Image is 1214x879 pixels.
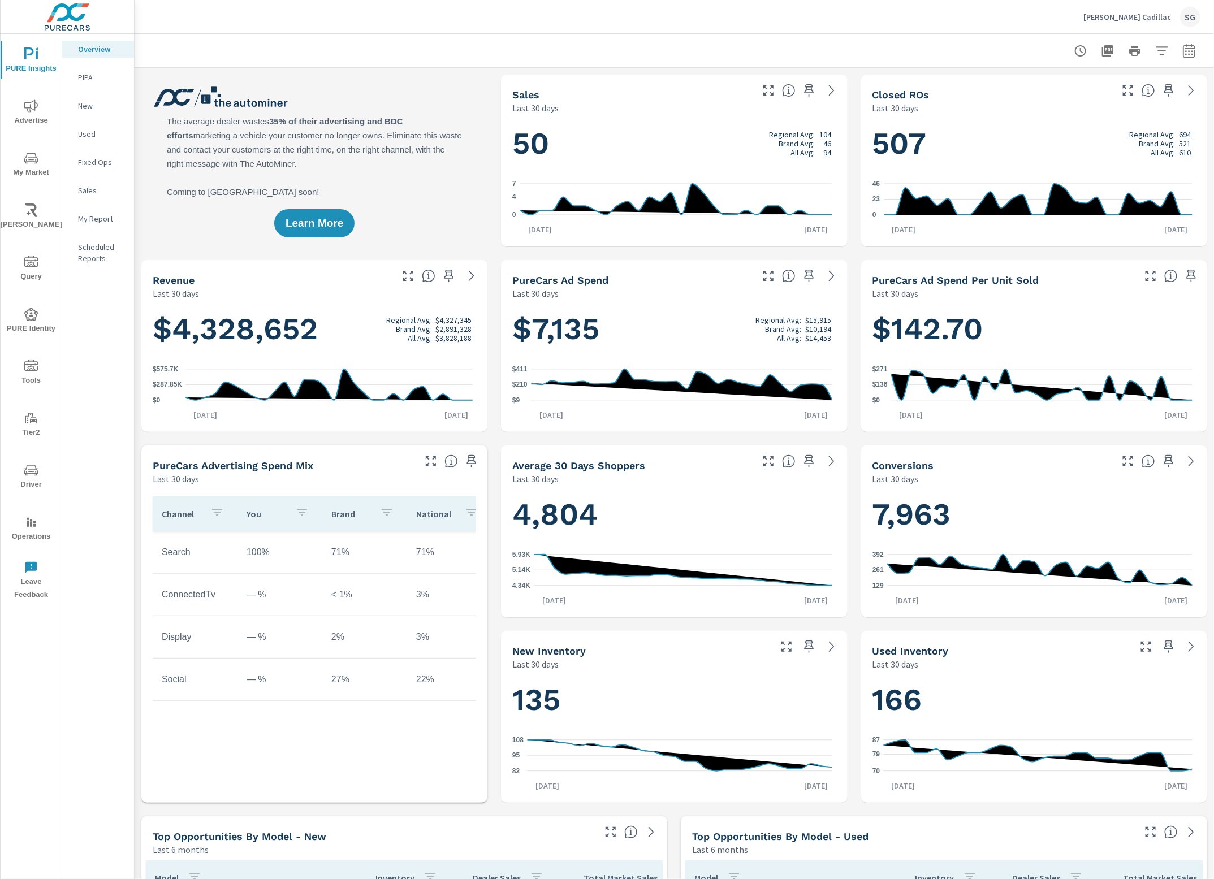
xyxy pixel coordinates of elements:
button: Make Fullscreen [759,452,777,470]
p: Last 30 days [872,472,919,486]
button: Print Report [1124,40,1146,62]
text: $9 [512,396,520,404]
text: 4 [512,193,516,201]
h1: 135 [512,681,836,719]
p: Brand [331,508,371,519]
span: Leave Feedback [4,561,58,601]
td: 2% [322,623,407,651]
p: Channel [162,508,201,519]
text: 82 [512,767,520,775]
h5: Sales [512,89,539,101]
p: [DATE] [797,409,836,421]
p: All Avg: [1151,148,1175,157]
h1: 50 [512,124,836,163]
p: 694 [1180,130,1191,139]
h1: $4,328,652 [153,310,476,348]
p: Last 30 days [512,287,559,300]
span: The number of dealer-specified goals completed by a visitor. [Source: This data is provided by th... [1142,454,1155,468]
p: $10,194 [806,324,832,334]
td: 100% [237,538,322,566]
p: [DATE] [532,409,571,421]
p: [PERSON_NAME] Cadillac [1083,12,1171,22]
button: Apply Filters [1151,40,1173,62]
button: Make Fullscreen [759,267,777,285]
text: $411 [512,365,528,373]
span: Save this to your personalized report [1160,81,1178,99]
div: My Report [62,210,134,227]
td: 71% [322,538,407,566]
div: Overview [62,41,134,58]
span: A rolling 30 day total of daily Shoppers on the dealership website, averaged over the selected da... [782,454,796,468]
p: $14,453 [806,334,832,343]
p: Last 6 months [692,843,748,856]
p: $3,828,188 [435,334,472,343]
td: < 1% [322,581,407,609]
p: [DATE] [1156,409,1196,421]
p: $4,327,345 [435,315,472,324]
p: [DATE] [797,780,836,791]
h5: New Inventory [512,645,586,657]
div: nav menu [1,34,62,606]
text: 7 [512,180,516,188]
text: 108 [512,736,524,744]
p: [DATE] [185,409,225,421]
a: See more details in report [1182,823,1200,841]
span: Tools [4,360,58,387]
span: Save this to your personalized report [1160,638,1178,656]
h1: $7,135 [512,310,836,348]
span: Save this to your personalized report [800,452,818,470]
p: Last 30 days [153,287,199,300]
h1: 507 [872,124,1196,163]
div: New [62,97,134,114]
p: Regional Avg: [770,130,815,139]
div: Sales [62,182,134,199]
td: 27% [322,665,407,694]
h5: Top Opportunities by Model - New [153,830,326,842]
h5: Closed ROs [872,89,930,101]
td: — % [237,665,322,694]
p: Fixed Ops [78,157,125,168]
text: $210 [512,381,528,389]
text: 23 [872,196,880,203]
p: $15,915 [806,315,832,324]
a: See more details in report [642,823,660,841]
p: [DATE] [1156,780,1196,791]
span: Driver [4,464,58,491]
p: [DATE] [884,224,924,235]
p: Last 30 days [512,472,559,486]
p: Last 30 days [512,657,559,671]
p: My Report [78,213,125,224]
p: 521 [1180,139,1191,148]
span: Save this to your personalized report [440,267,458,285]
p: [DATE] [1156,224,1196,235]
span: Save this to your personalized report [463,452,481,470]
h5: PureCars Ad Spend [512,274,608,286]
p: [DATE] [797,595,836,606]
p: Last 30 days [872,287,919,300]
p: New [78,100,125,111]
td: — % [237,581,322,609]
button: Make Fullscreen [1119,81,1137,99]
span: My Market [4,151,58,179]
h5: Top Opportunities by Model - Used [692,830,869,842]
p: 94 [824,148,832,157]
text: $287.85K [153,381,182,389]
h5: Conversions [872,460,934,471]
span: Advertise [4,99,58,127]
button: Make Fullscreen [1142,823,1160,841]
button: Select Date Range [1178,40,1200,62]
p: Last 30 days [872,101,919,115]
div: Used [62,125,134,142]
button: Learn More [274,209,355,237]
p: Brand Avg: [1139,139,1175,148]
p: All Avg: [777,334,801,343]
text: 87 [872,736,880,744]
p: Last 30 days [872,657,919,671]
p: 104 [820,130,832,139]
h5: PureCars Ad Spend Per Unit Sold [872,274,1039,286]
text: $136 [872,380,888,388]
a: See more details in report [1182,452,1200,470]
span: Save this to your personalized report [800,638,818,656]
div: SG [1180,7,1200,27]
h1: 4,804 [512,495,836,534]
